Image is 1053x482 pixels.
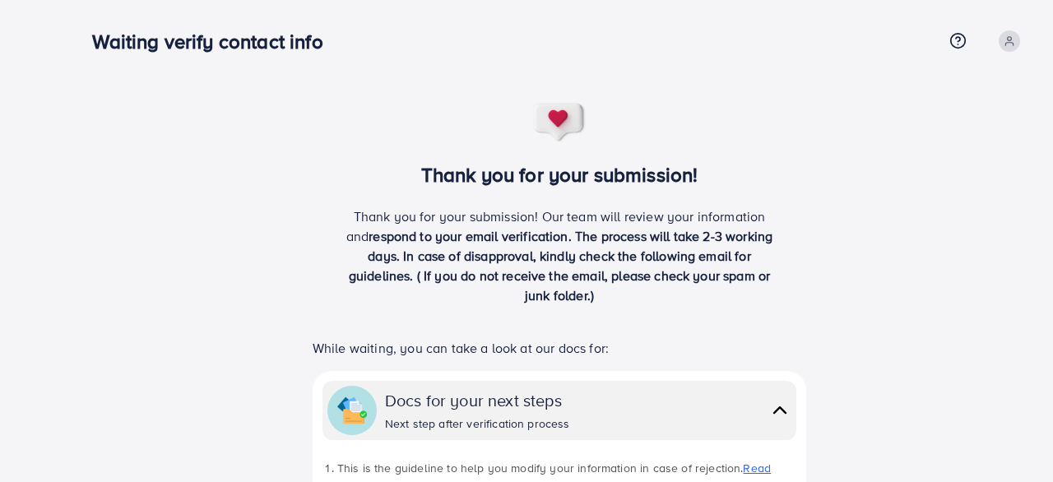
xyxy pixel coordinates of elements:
img: collapse [337,396,367,425]
h3: Waiting verify contact info [92,30,336,53]
div: Next step after verification process [385,415,570,432]
img: success [532,102,587,143]
p: While waiting, you can take a look at our docs for: [313,338,806,358]
h3: Thank you for your submission! [285,163,834,187]
p: Thank you for your submission! Our team will review your information and [340,206,779,305]
span: respond to your email verification. The process will take 2-3 working days. In case of disapprova... [349,227,773,304]
img: collapse [768,398,791,422]
div: Docs for your next steps [385,388,570,412]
